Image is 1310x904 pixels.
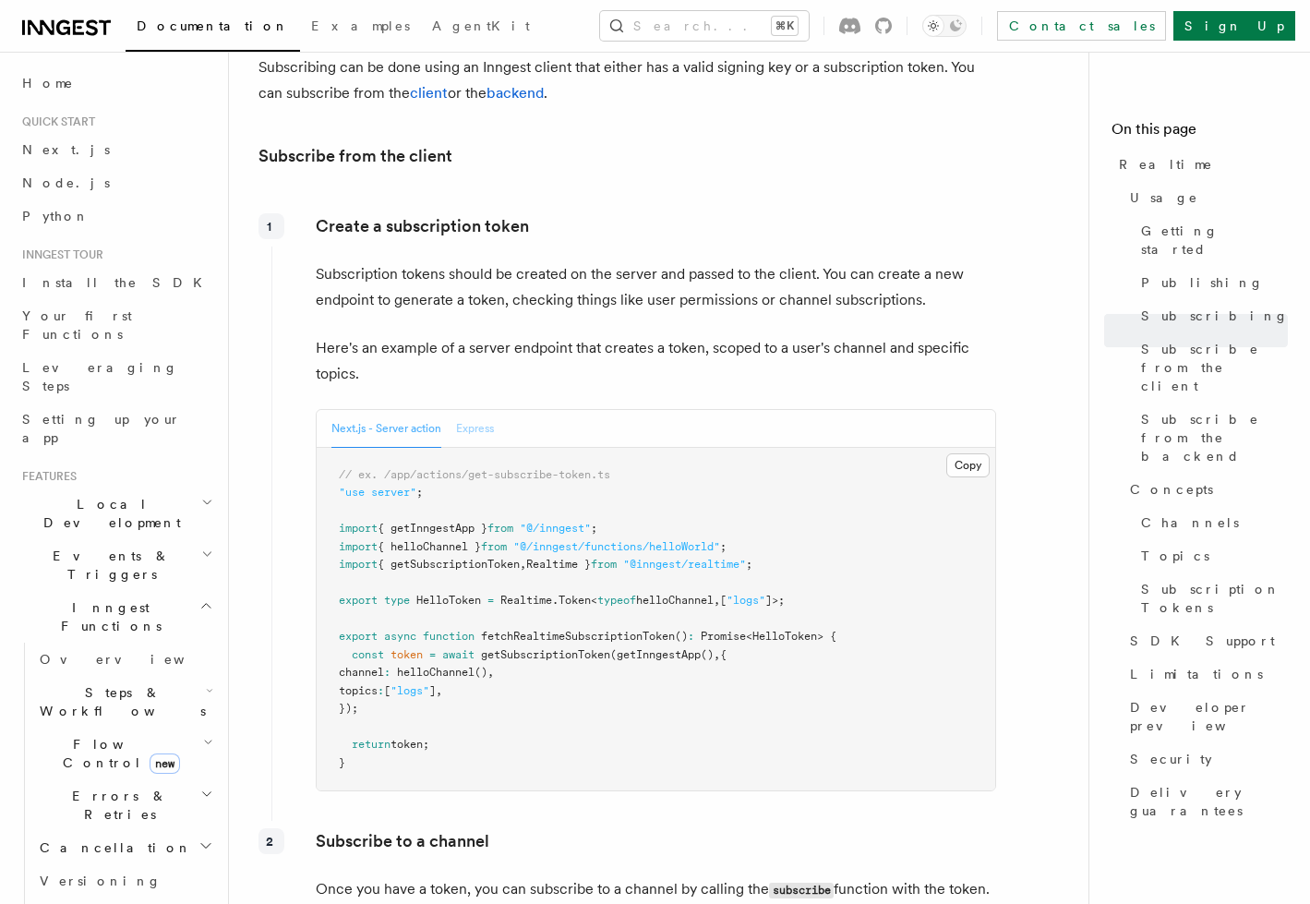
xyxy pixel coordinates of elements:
[22,74,74,92] span: Home
[591,594,597,607] span: <
[701,648,714,661] span: ()
[339,540,378,553] span: import
[339,666,384,679] span: channel
[591,558,617,571] span: from
[15,115,95,129] span: Quick start
[384,684,391,697] span: [
[1130,188,1198,207] span: Usage
[137,18,289,33] span: Documentation
[258,54,997,106] p: Subscribing can be done using an Inngest client that either has a valid signing key or a subscrip...
[1134,214,1288,266] a: Getting started
[352,648,384,661] span: const
[746,630,752,643] span: <
[32,735,203,772] span: Flow Control
[1141,340,1288,395] span: Subscribe from the client
[600,11,809,41] button: Search...⌘K
[258,213,284,239] div: 1
[765,594,785,607] span: ]>;
[597,594,636,607] span: typeof
[520,558,526,571] span: ,
[15,199,217,233] a: Python
[481,648,610,661] span: getSubscriptionToken
[559,594,591,607] span: Token
[1134,299,1288,332] a: Subscribing
[339,486,416,499] span: "use server"
[720,540,727,553] span: ;
[384,594,410,607] span: type
[258,143,452,169] a: Subscribe from the client
[32,787,200,824] span: Errors & Retries
[378,558,520,571] span: { getSubscriptionToken
[32,864,217,898] a: Versioning
[339,684,378,697] span: topics
[331,410,441,448] button: Next.js - Server action
[391,684,429,697] span: "logs"
[746,558,752,571] span: ;
[22,412,181,445] span: Setting up your app
[442,648,475,661] span: await
[22,142,110,157] span: Next.js
[311,18,410,33] span: Examples
[421,6,541,50] a: AgentKit
[316,335,996,387] p: Here's an example of a server endpoint that creates a token, scoped to a user's channel and speci...
[1112,148,1288,181] a: Realtime
[1141,222,1288,259] span: Getting started
[15,403,217,454] a: Setting up your app
[1130,665,1263,683] span: Limitations
[378,522,487,535] span: { getInngestApp }
[40,874,162,888] span: Versioning
[15,539,217,591] button: Events & Triggers
[513,540,720,553] span: "@/inngest/functions/helloWorld"
[32,838,192,857] span: Cancellation
[339,522,378,535] span: import
[339,468,610,481] span: // ex. /app/actions/get-subscribe-token.ts
[997,11,1166,41] a: Contact sales
[1130,783,1288,820] span: Delivery guarantees
[397,666,475,679] span: helloChannel
[22,175,110,190] span: Node.js
[487,594,494,607] span: =
[15,351,217,403] a: Leveraging Steps
[720,648,727,661] span: {
[32,728,217,779] button: Flow Controlnew
[1134,332,1288,403] a: Subscribe from the client
[1141,580,1288,617] span: Subscription Tokens
[769,883,834,898] code: subscribe
[1130,698,1288,735] span: Developer preview
[150,753,180,774] span: new
[1123,691,1288,742] a: Developer preview
[416,594,481,607] span: HelloToken
[487,666,494,679] span: ,
[1123,473,1288,506] a: Concepts
[591,522,597,535] span: ;
[1134,539,1288,573] a: Topics
[688,630,694,643] span: :
[1123,624,1288,657] a: SDK Support
[391,738,429,751] span: token;
[32,643,217,676] a: Overview
[1119,155,1213,174] span: Realtime
[22,209,90,223] span: Python
[1123,657,1288,691] a: Limitations
[391,648,423,661] span: token
[15,247,103,262] span: Inngest tour
[701,630,746,643] span: Promise
[1134,506,1288,539] a: Channels
[40,652,230,667] span: Overview
[727,594,765,607] span: "logs"
[15,495,201,532] span: Local Development
[339,630,378,643] span: export
[520,522,591,535] span: "@/inngest"
[384,630,416,643] span: async
[1123,742,1288,776] a: Security
[475,666,487,679] span: ()
[22,275,213,290] span: Install the SDK
[1130,750,1212,768] span: Security
[752,630,817,643] span: HelloToken
[1134,403,1288,473] a: Subscribe from the backend
[946,453,990,477] button: Copy
[1141,547,1209,565] span: Topics
[15,133,217,166] a: Next.js
[15,299,217,351] a: Your first Functions
[352,738,391,751] span: return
